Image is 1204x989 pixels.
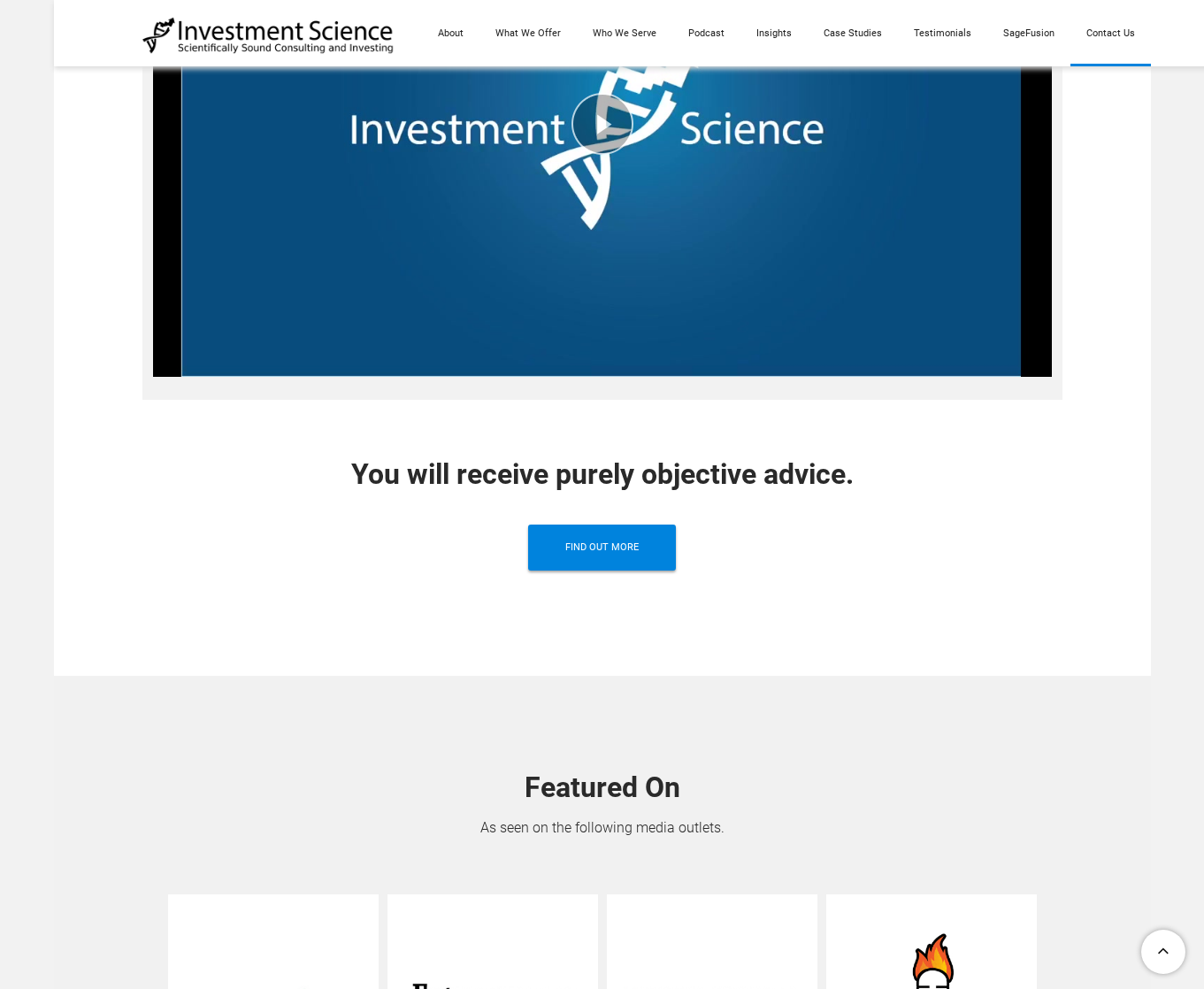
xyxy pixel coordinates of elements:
[1134,923,1195,980] a: To Top
[142,816,1062,841] div: As seen on the following media outlets.
[528,525,676,571] a: Find Out More
[525,770,680,804] font: Featured On
[565,525,639,571] span: Find Out More
[142,16,395,55] img: Investment Science | NYC Consulting Services
[351,457,854,491] font: ​You will receive purely objective advice.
